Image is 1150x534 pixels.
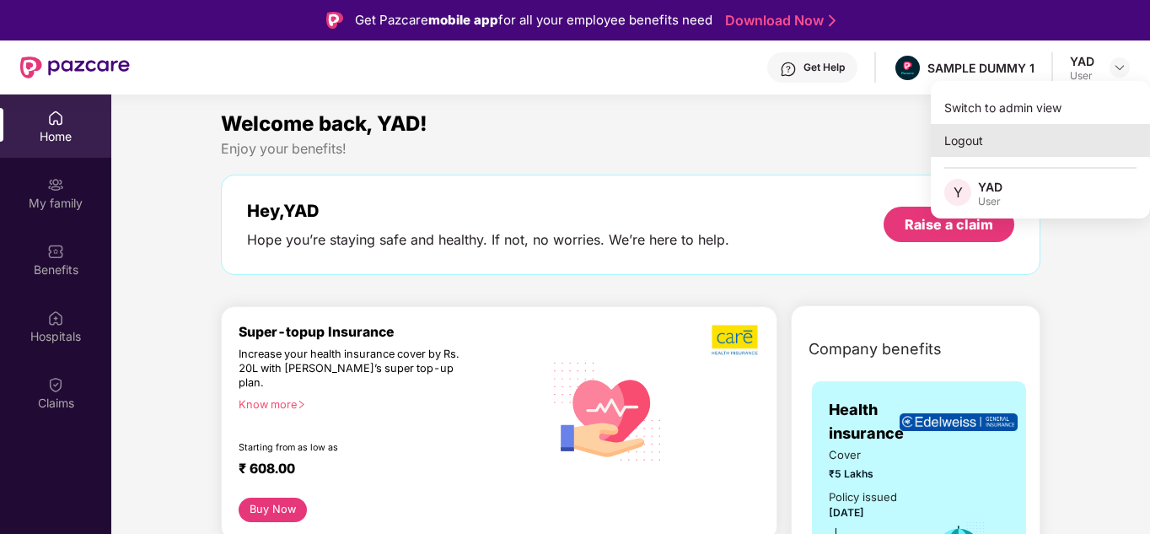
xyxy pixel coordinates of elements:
div: ₹ 608.00 [239,461,526,481]
div: User [1070,69,1094,83]
img: svg+xml;base64,PHN2ZyB4bWxucz0iaHR0cDovL3d3dy53My5vcmcvMjAwMC9zdmciIHhtbG5zOnhsaW5rPSJodHRwOi8vd3... [543,344,674,477]
div: Logout [931,124,1150,157]
div: Switch to admin view [931,91,1150,124]
div: Get Help [803,61,845,74]
div: Hey, YAD [247,201,729,221]
div: Hope you’re staying safe and healthy. If not, no worries. We’re here to help. [247,231,729,249]
div: Increase your health insurance cover by Rs. 20L with [PERSON_NAME]’s super top-up plan. [239,348,470,391]
img: svg+xml;base64,PHN2ZyBpZD0iRHJvcGRvd24tMzJ4MzIiIHhtbG5zPSJodHRwOi8vd3d3LnczLm9yZy8yMDAwL3N2ZyIgd2... [1113,61,1126,74]
div: Super-topup Insurance [239,324,543,340]
span: Health insurance [829,398,908,446]
span: ₹5 Lakhs [829,466,908,482]
div: YAD [978,179,1002,195]
div: Get Pazcare for all your employee benefits need [355,10,712,30]
img: svg+xml;base64,PHN2ZyBpZD0iSG9zcGl0YWxzIiB4bWxucz0iaHR0cDovL3d3dy53My5vcmcvMjAwMC9zdmciIHdpZHRoPS... [47,310,64,326]
span: Cover [829,446,908,464]
img: svg+xml;base64,PHN2ZyB3aWR0aD0iMjAiIGhlaWdodD0iMjAiIHZpZXdCb3g9IjAgMCAyMCAyMCIgZmlsbD0ibm9uZSIgeG... [47,176,64,193]
img: b5dec4f62d2307b9de63beb79f102df3.png [712,324,760,356]
div: Enjoy your benefits! [221,140,1040,158]
div: Raise a claim [905,215,993,234]
a: Download Now [725,12,830,30]
div: Policy issued [829,488,897,506]
div: Know more [239,398,533,410]
span: [DATE] [829,506,864,519]
img: svg+xml;base64,PHN2ZyBpZD0iQmVuZWZpdHMiIHhtbG5zPSJodHRwOi8vd3d3LnczLm9yZy8yMDAwL3N2ZyIgd2lkdGg9Ij... [47,243,64,260]
span: Welcome back, YAD! [221,111,427,136]
div: SAMPLE DUMMY 1 [927,60,1034,76]
strong: mobile app [428,12,498,28]
img: svg+xml;base64,PHN2ZyBpZD0iSG9tZSIgeG1sbnM9Imh0dHA6Ly93d3cudzMub3JnLzIwMDAvc3ZnIiB3aWR0aD0iMjAiIG... [47,110,64,127]
img: svg+xml;base64,PHN2ZyBpZD0iQ2xhaW0iIHhtbG5zPSJodHRwOi8vd3d3LnczLm9yZy8yMDAwL3N2ZyIgd2lkdGg9IjIwIi... [47,376,64,393]
img: Logo [326,12,343,29]
span: Company benefits [809,337,942,361]
div: Starting from as low as [239,442,471,454]
img: svg+xml;base64,PHN2ZyBpZD0iSGVscC0zMngzMiIgeG1sbnM9Imh0dHA6Ly93d3cudzMub3JnLzIwMDAvc3ZnIiB3aWR0aD... [780,61,797,78]
span: right [297,400,306,409]
div: User [978,195,1002,208]
button: Buy Now [239,498,307,522]
span: Y [954,182,963,202]
img: insurerLogo [900,413,1018,431]
div: YAD [1070,53,1094,69]
img: Pazcare_Alternative_logo-01-01.png [895,56,920,80]
img: New Pazcare Logo [20,57,130,78]
img: Stroke [829,12,836,30]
